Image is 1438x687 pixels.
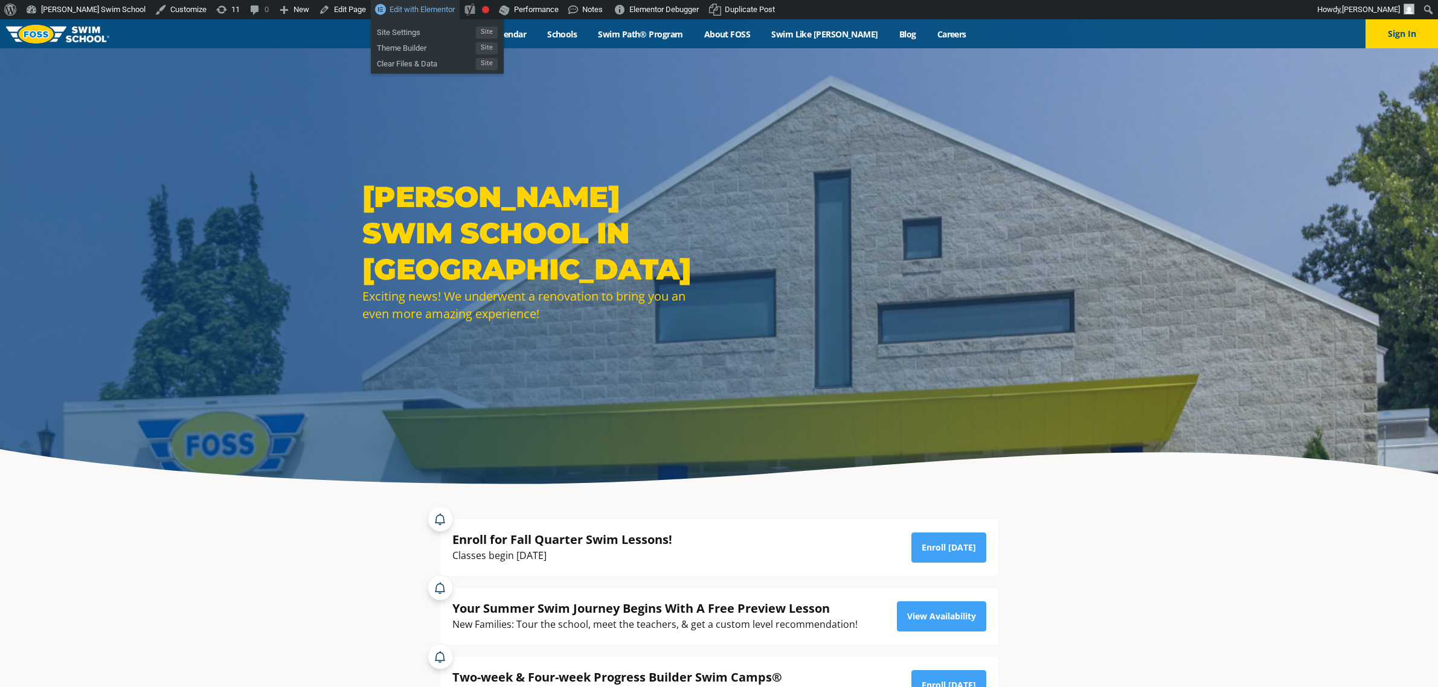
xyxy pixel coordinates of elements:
span: Clear Files & Data [377,54,476,70]
div: Your Summer Swim Journey Begins With A Free Preview Lesson [452,600,858,616]
a: Site SettingsSite [371,23,504,39]
a: Enroll [DATE] [911,532,986,563]
a: View Availability [897,601,986,631]
div: New Families: Tour the school, meet the teachers, & get a custom level recommendation! [452,616,858,633]
div: Enroll for Fall Quarter Swim Lessons! [452,531,672,548]
img: FOSS Swim School Logo [6,25,109,43]
span: Theme Builder [377,39,476,54]
div: Focus keyphrase not set [482,6,489,13]
div: Exciting news! We underwent a renovation to bring you an even more amazing experience! [362,287,713,322]
a: Blog [888,28,926,40]
span: Edit with Elementor [390,5,455,14]
button: Sign In [1366,19,1438,48]
a: Clear Files & DataSite [371,54,504,70]
a: Careers [926,28,977,40]
a: Swim Path® Program [588,28,693,40]
div: Two-week & Four-week Progress Builder Swim Camps® [452,669,782,685]
span: [PERSON_NAME] [1342,5,1400,14]
a: Theme BuilderSite [371,39,504,54]
a: About FOSS [693,28,761,40]
a: Swim Like [PERSON_NAME] [761,28,889,40]
span: Site [476,42,498,54]
span: Site [476,27,498,39]
span: Site [476,58,498,70]
a: Schools [537,28,588,40]
span: Site Settings [377,23,476,39]
div: Classes begin [DATE] [452,548,672,564]
h1: [PERSON_NAME] SWIM SCHOOL IN [GEOGRAPHIC_DATA] [362,179,713,287]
